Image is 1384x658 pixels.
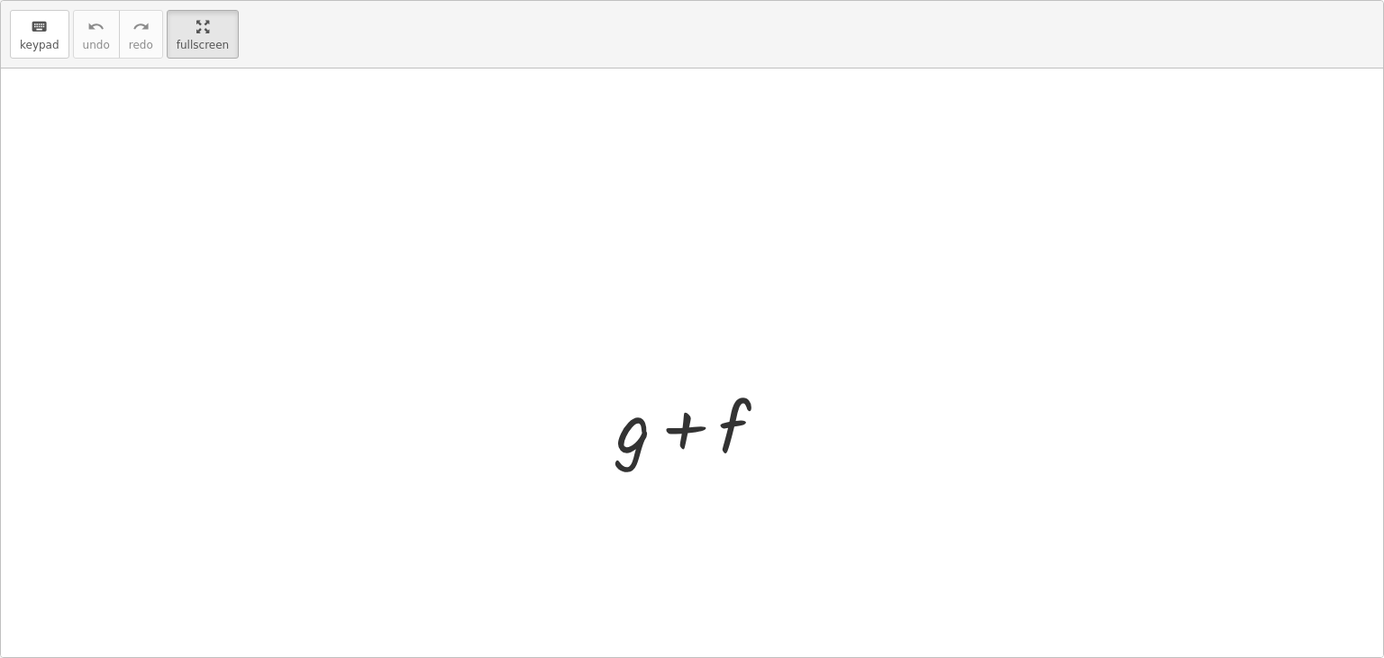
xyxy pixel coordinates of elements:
[20,39,59,51] span: keypad
[119,10,163,59] button: redoredo
[83,39,110,51] span: undo
[177,39,229,51] span: fullscreen
[10,10,69,59] button: keyboardkeypad
[129,39,153,51] span: redo
[167,10,239,59] button: fullscreen
[73,10,120,59] button: undoundo
[132,16,150,38] i: redo
[31,16,48,38] i: keyboard
[87,16,105,38] i: undo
